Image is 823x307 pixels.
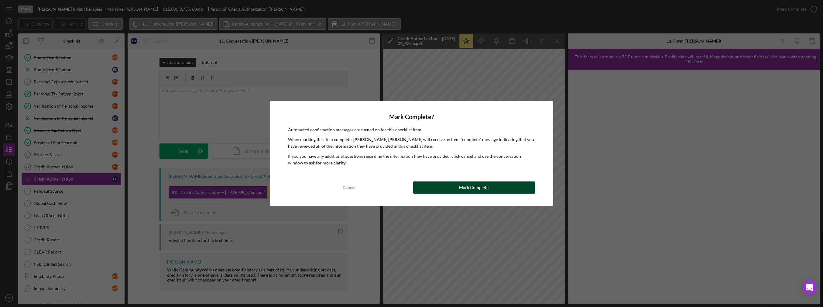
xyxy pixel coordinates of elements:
[802,280,817,295] div: Open Intercom Messenger
[288,113,535,120] h4: Mark Complete?
[288,153,535,167] p: If you you have any additional questions regarding the information they have provided, click canc...
[288,136,535,150] p: When marking this item complete, will receive an item "complete" message indicating that you have...
[413,181,535,194] button: Mark Complete
[353,137,422,142] b: [PERSON_NAME] [PERSON_NAME]
[459,181,489,194] div: Mark Complete
[288,126,535,133] p: Automated confirmation messages are turned on for this checklist item.
[343,181,355,194] div: Cancel
[288,181,410,194] button: Cancel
